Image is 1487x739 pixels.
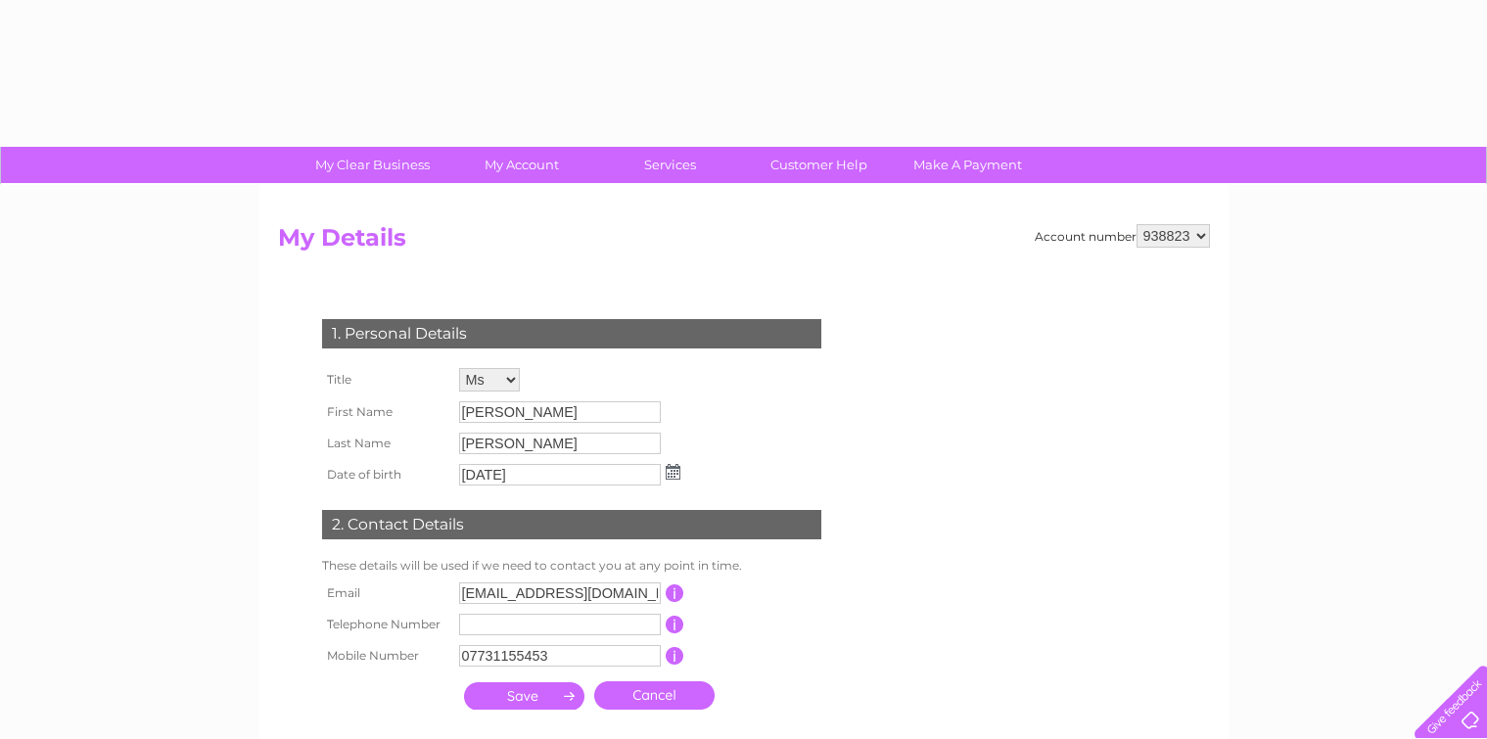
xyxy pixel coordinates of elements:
th: First Name [317,396,454,428]
h2: My Details [278,224,1210,261]
a: Customer Help [738,147,900,183]
th: Title [317,363,454,396]
input: Information [666,616,684,633]
img: ... [666,464,680,480]
a: My Clear Business [292,147,453,183]
input: Submit [464,682,584,710]
div: Account number [1035,224,1210,248]
td: These details will be used if we need to contact you at any point in time. [317,554,826,577]
div: 1. Personal Details [322,319,821,348]
th: Last Name [317,428,454,459]
input: Information [666,584,684,602]
input: Information [666,647,684,665]
a: My Account [441,147,602,183]
th: Date of birth [317,459,454,490]
div: 2. Contact Details [322,510,821,539]
a: Make A Payment [887,147,1048,183]
th: Mobile Number [317,640,454,671]
a: Cancel [594,681,715,710]
th: Email [317,577,454,609]
th: Telephone Number [317,609,454,640]
a: Services [589,147,751,183]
